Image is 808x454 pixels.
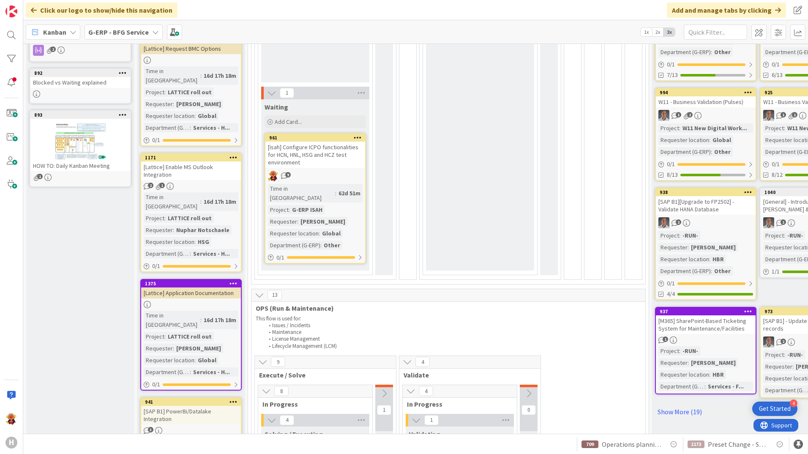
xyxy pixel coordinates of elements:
[194,356,196,365] span: :
[419,386,433,396] span: 4
[790,399,797,407] div: 4
[191,123,232,132] div: Services - H...
[667,290,675,298] span: 4/4
[190,123,191,132] span: :
[88,28,149,36] b: G-ERP - BFG Service
[710,135,733,145] div: Global
[298,217,347,226] div: [PERSON_NAME]
[320,229,343,238] div: Global
[265,142,365,168] div: [Isah] Configure ICPO functionalities for HCN, HNL, HSG and HCZ test environment
[409,430,440,438] span: Validating
[763,231,784,240] div: Project
[264,336,641,342] li: License Management
[656,96,756,107] div: W11 - Business Validation (Pulses)
[268,290,282,300] span: 13
[763,217,774,228] img: PS
[667,60,675,69] span: 0 / 1
[656,217,756,228] div: PS
[200,315,202,325] span: :
[259,371,385,379] span: Execute / Solve
[26,3,177,18] div: Click our logo to show/hide this navigation
[174,99,223,109] div: [PERSON_NAME]
[196,111,218,120] div: Global
[792,112,797,118] span: 1
[268,184,335,202] div: Time in [GEOGRAPHIC_DATA]
[166,88,214,97] div: LATTICE roll out
[174,344,223,353] div: [PERSON_NAME]
[676,219,681,225] span: 2
[655,307,756,394] a: 937[M365] SharePoint-Based Ticketing System for Maintenance/FacilitiesProject:-RUN-Requester:[PER...
[141,36,241,54] div: [Lattice] Request BMC Options
[144,213,164,223] div: Project
[709,370,710,379] span: :
[763,336,774,347] img: PS
[152,136,160,145] span: 0 / 1
[660,189,756,195] div: 938
[30,110,131,187] a: 893HOW TO: Daily Kanban Meeting
[656,196,756,215] div: [SAP B1][Upgrade to FP2502] - Validate HANA Database
[190,249,191,258] span: :
[658,254,709,264] div: Requester location
[784,123,785,133] span: :
[781,112,786,118] span: 1
[290,205,325,214] div: G-ERP ISAH
[658,370,709,379] div: Requester location
[141,261,241,271] div: 0/1
[667,170,678,179] span: 8/13
[144,88,164,97] div: Project
[297,217,298,226] span: :
[144,367,190,377] div: Department (G-ERP)
[141,398,241,424] div: 941[SAP B1] PowerBi/Datalake Integration
[268,241,320,250] div: Department (G-ERP)
[30,69,130,88] div: 892Blocked vs Waiting explained
[658,358,688,367] div: Requester
[712,147,733,156] div: Other
[667,71,678,79] span: 7/13
[663,336,668,342] span: 1
[141,398,241,406] div: 941
[145,155,241,161] div: 1171
[679,346,680,356] span: :
[152,380,160,389] span: 0 / 1
[152,262,160,271] span: 0 / 1
[658,231,679,240] div: Project
[191,367,232,377] div: Services - H...
[658,47,711,57] div: Department (G-ERP)
[202,71,238,80] div: 16d 17h 18m
[141,406,241,424] div: [SAP B1] PowerBi/Datalake Integration
[174,225,232,235] div: Nuphar Notschaele
[166,213,214,223] div: LATTICE roll out
[30,68,131,104] a: 892Blocked vs Waiting explained
[688,358,689,367] span: :
[194,237,196,246] span: :
[658,382,704,391] div: Department (G-ERP)
[687,112,693,118] span: 2
[43,27,66,37] span: Kanban
[772,71,783,79] span: 6/13
[5,413,17,425] img: LC
[200,197,202,206] span: :
[658,346,679,356] div: Project
[144,192,200,211] div: Time in [GEOGRAPHIC_DATA]
[424,415,439,425] span: 1
[141,280,241,287] div: 1375
[772,160,780,169] span: 0 / 1
[159,183,165,188] span: 1
[194,111,196,120] span: :
[265,252,365,263] div: 0/1
[656,89,756,107] div: 994W11 - Business Validation (Pulses)
[710,370,726,379] div: HBR
[709,254,710,264] span: :
[415,357,430,367] span: 4
[148,427,153,432] span: 3
[144,111,194,120] div: Requester location
[679,231,680,240] span: :
[265,430,323,438] span: Solving / Executing
[141,161,241,180] div: [Lattice] Enable MS Outlook Integration
[602,439,662,449] span: Operations planning board Changing operations to external via Multiselect CD_011_HUISCH_Internal ...
[190,367,191,377] span: :
[196,237,211,246] div: HSG
[265,133,366,264] a: 961[Isah] Configure ICPO functionalities for HCN, HNL, HSG and HCZ test environmentLCTime in [GEO...
[656,59,756,70] div: 0/1
[581,440,598,448] div: 709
